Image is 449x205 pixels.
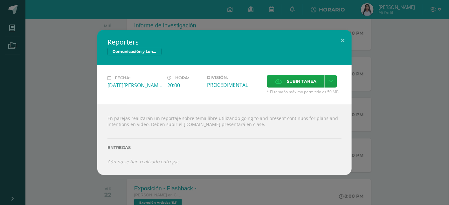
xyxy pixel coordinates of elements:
div: 20:00 [167,82,202,89]
span: Subir tarea [287,75,316,87]
i: Aún no se han realizado entregas [107,159,179,165]
span: Fecha: [115,75,130,80]
button: Close (Esc) [334,30,352,52]
span: Comunicación y Lenguaje L3, Inglés 5 [107,48,162,55]
span: Hora: [175,75,189,80]
label: Entregas [107,145,342,150]
span: * El tamaño máximo permitido es 50 MB [267,89,342,95]
h2: Reporters [107,38,342,46]
div: En parejas realizarán un reportaje sobre tema libre utilizando going to and present continuos for... [97,105,352,175]
div: PROCEDIMENTAL [207,81,262,88]
label: División: [207,75,262,80]
div: [DATE][PERSON_NAME] [107,82,162,89]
